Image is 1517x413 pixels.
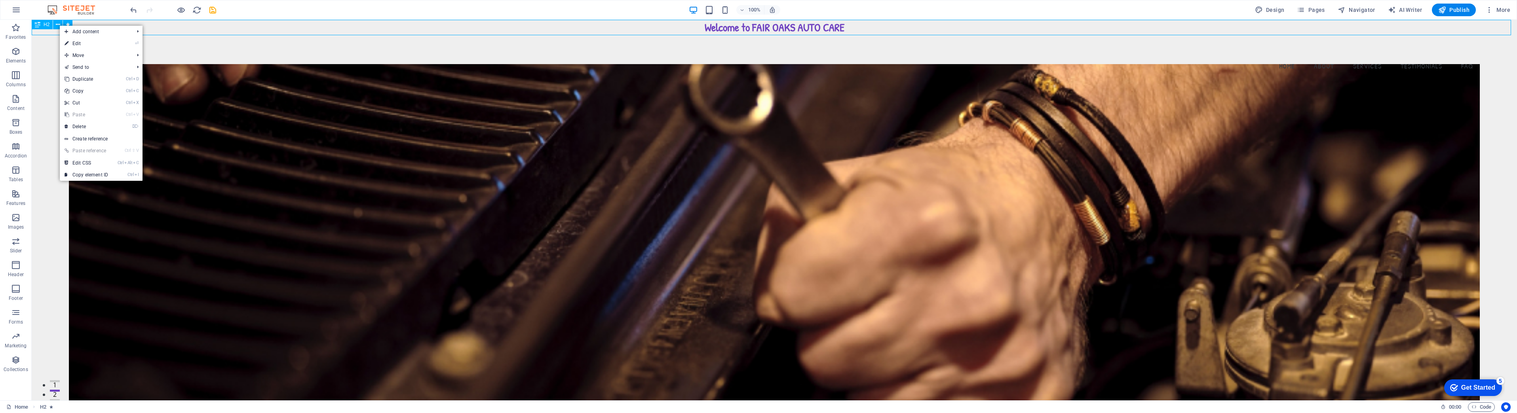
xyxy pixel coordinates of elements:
i: Ctrl [126,100,132,105]
i: Ctrl [126,112,132,117]
button: Navigator [1335,4,1378,16]
span: H2 [44,22,49,27]
a: Ctrl⇧VPaste reference [60,145,113,157]
button: 3 [18,379,28,381]
span: Add content [60,26,131,38]
p: Slider [10,248,22,254]
span: More [1485,6,1510,14]
i: Ctrl [126,76,132,81]
span: AI Writer [1388,6,1422,14]
span: Design [1255,6,1285,14]
a: CtrlICopy element ID [60,169,113,181]
i: Ctrl [125,148,131,153]
button: 100% [736,5,764,15]
nav: breadcrumb [40,402,53,412]
i: Ctrl [118,160,124,165]
button: Design [1252,4,1288,16]
p: Boxes [10,129,23,135]
button: Code [1468,402,1495,412]
p: Columns [6,81,26,88]
span: Navigator [1338,6,1375,14]
span: : [1454,404,1456,410]
div: Get Started 5 items remaining, 0% complete [4,4,62,21]
p: Forms [9,319,23,325]
button: Click here to leave preview mode and continue editing [176,5,186,15]
i: C [133,88,139,93]
p: Collections [4,366,28,373]
button: Usercentrics [1501,402,1511,412]
button: undo [129,5,138,15]
img: Editor Logo [46,5,105,15]
h6: 100% [748,5,761,15]
p: Tables [9,176,23,183]
i: Ctrl [127,172,134,177]
i: C [133,160,139,165]
div: Design (Ctrl+Alt+Y) [1252,4,1288,16]
p: Content [7,105,25,112]
p: Footer [9,295,23,301]
p: Elements [6,58,26,64]
i: Alt [124,160,132,165]
button: Pages [1294,4,1328,16]
div: 5 [57,2,65,9]
span: Pages [1297,6,1325,14]
i: D [133,76,139,81]
p: Favorites [6,34,26,40]
button: 1 [18,360,28,362]
a: ⌦Delete [60,121,113,133]
button: save [208,5,217,15]
i: Reload page [192,6,202,15]
h6: Session time [1441,402,1462,412]
span: 00 00 [1449,402,1461,412]
span: Code [1471,402,1491,412]
i: ⌦ [132,124,139,129]
i: On resize automatically adjust zoom level to fit chosen device. [769,6,776,13]
p: Images [8,224,24,230]
span: Publish [1438,6,1469,14]
i: V [133,112,139,117]
p: Header [8,271,24,278]
a: Click to cancel selection. Double-click to open Pages [6,402,28,412]
i: Ctrl [126,88,132,93]
p: Features [6,200,25,206]
i: Element contains an animation [49,405,53,409]
i: ⏎ [135,41,139,46]
a: CtrlDDuplicate [60,73,113,85]
button: More [1482,4,1513,16]
i: X [133,100,139,105]
a: CtrlCCopy [60,85,113,97]
a: CtrlXCut [60,97,113,109]
p: Accordion [5,153,27,159]
div: Get Started [21,9,55,16]
a: Send to [60,61,131,73]
button: reload [192,5,202,15]
button: Publish [1432,4,1476,16]
i: ⇧ [132,148,135,153]
span: Move [60,49,131,61]
span: Click to select. Double-click to edit [40,402,46,412]
button: 2 [18,370,28,372]
a: CtrlVPaste [60,109,113,121]
p: Marketing [5,343,27,349]
a: ⏎Edit [60,38,113,49]
i: Undo: Move elements (Ctrl+Z) [129,6,138,15]
button: AI Writer [1385,4,1426,16]
i: I [135,172,139,177]
a: Create reference [60,133,143,145]
i: V [136,148,139,153]
i: Save (Ctrl+S) [208,6,217,15]
a: CtrlAltCEdit CSS [60,157,113,169]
